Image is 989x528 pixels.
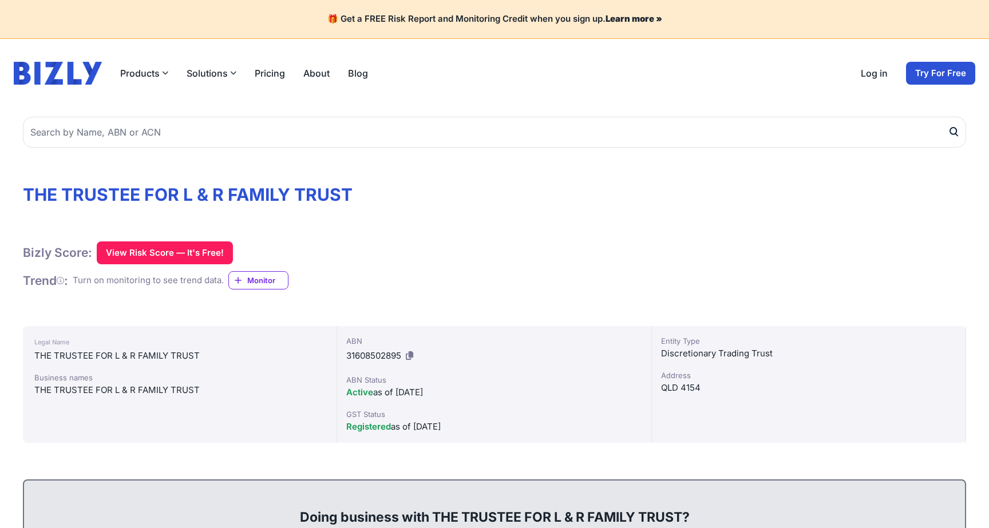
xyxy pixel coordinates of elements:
button: View Risk Score — It's Free! [97,241,233,264]
button: Products [120,66,168,80]
div: Doing business with THE TRUSTEE FOR L & R FAMILY TRUST? [35,490,954,526]
h1: THE TRUSTEE FOR L & R FAMILY TRUST [23,184,966,205]
div: as of [DATE] [346,386,642,399]
div: Legal Name [34,335,325,349]
button: Solutions [187,66,236,80]
div: GST Status [346,408,642,420]
a: About [303,66,330,80]
div: Discretionary Trading Trust [661,347,956,360]
span: Active [346,387,373,398]
a: Log in [861,66,888,80]
span: Registered [346,421,391,432]
a: Try For Free [906,62,975,85]
span: 31608502895 [346,350,401,361]
div: Turn on monitoring to see trend data. [73,274,224,287]
a: Monitor [228,271,288,289]
div: Address [661,370,956,381]
div: ABN Status [346,374,642,386]
h1: Trend : [23,273,68,288]
input: Search by Name, ABN or ACN [23,117,966,148]
div: as of [DATE] [346,420,642,434]
div: Entity Type [661,335,956,347]
div: ABN [346,335,642,347]
a: Learn more » [606,13,662,24]
span: Monitor [247,275,288,286]
h1: Bizly Score: [23,245,92,260]
div: THE TRUSTEE FOR L & R FAMILY TRUST [34,383,325,397]
h4: 🎁 Get a FREE Risk Report and Monitoring Credit when you sign up. [14,14,975,25]
div: THE TRUSTEE FOR L & R FAMILY TRUST [34,349,325,363]
div: QLD 4154 [661,381,956,395]
div: Business names [34,372,325,383]
a: Blog [348,66,368,80]
a: Pricing [255,66,285,80]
